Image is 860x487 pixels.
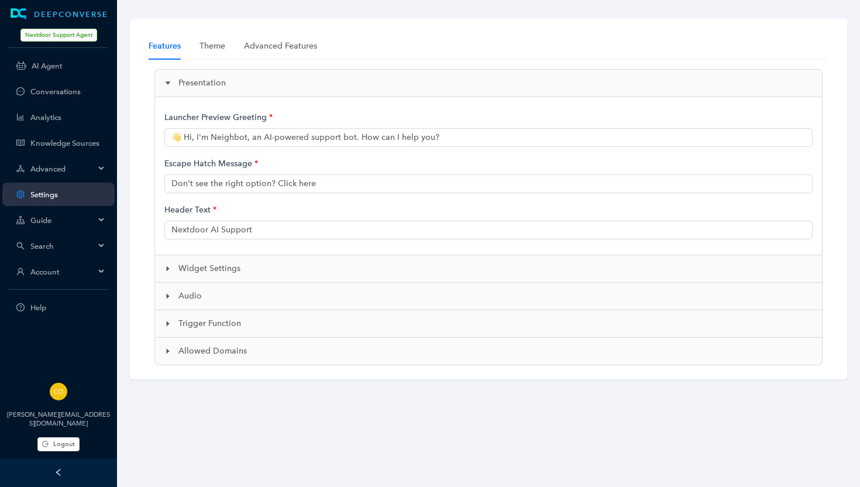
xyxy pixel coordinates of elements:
a: Conversations [30,87,105,96]
span: caret-right [164,320,171,327]
span: logout [42,441,49,447]
span: Widget Settings [178,262,813,275]
div: Advanced Features [244,40,317,53]
span: caret-right [164,80,171,87]
span: Presentation [178,77,813,90]
span: caret-right [164,293,171,300]
a: Knowledge Sources [30,139,105,148]
img: 9bd6fc8dc59eafe68b94aecc33e6c356 [50,383,67,400]
span: Nextdoor Support Agent [20,29,97,42]
span: Logout [53,439,75,449]
span: caret-right [164,265,171,272]
span: question-circle [16,303,25,311]
span: Advanced [30,164,95,173]
span: Account [30,267,95,276]
div: Features [149,40,181,53]
span: Allowed Domains [178,345,813,358]
h5: Escape Hatch Message [164,153,258,174]
h5: Launcher Preview Greeting [164,107,273,128]
span: user [16,267,25,276]
span: Help [30,303,105,312]
span: search [16,242,25,250]
span: deployment-unit [16,164,25,173]
a: Analytics [30,113,105,122]
a: Settings [30,190,105,199]
h5: Header Text [164,199,216,221]
span: Trigger Function [178,317,813,330]
span: Guide [30,216,95,225]
span: caret-right [164,348,171,355]
div: Theme [199,40,225,53]
button: Logout [37,437,80,451]
a: AI Agent [32,61,105,70]
span: Search [30,242,95,251]
a: LogoDEEPCONVERSE [2,8,115,20]
span: Audio [178,290,813,303]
